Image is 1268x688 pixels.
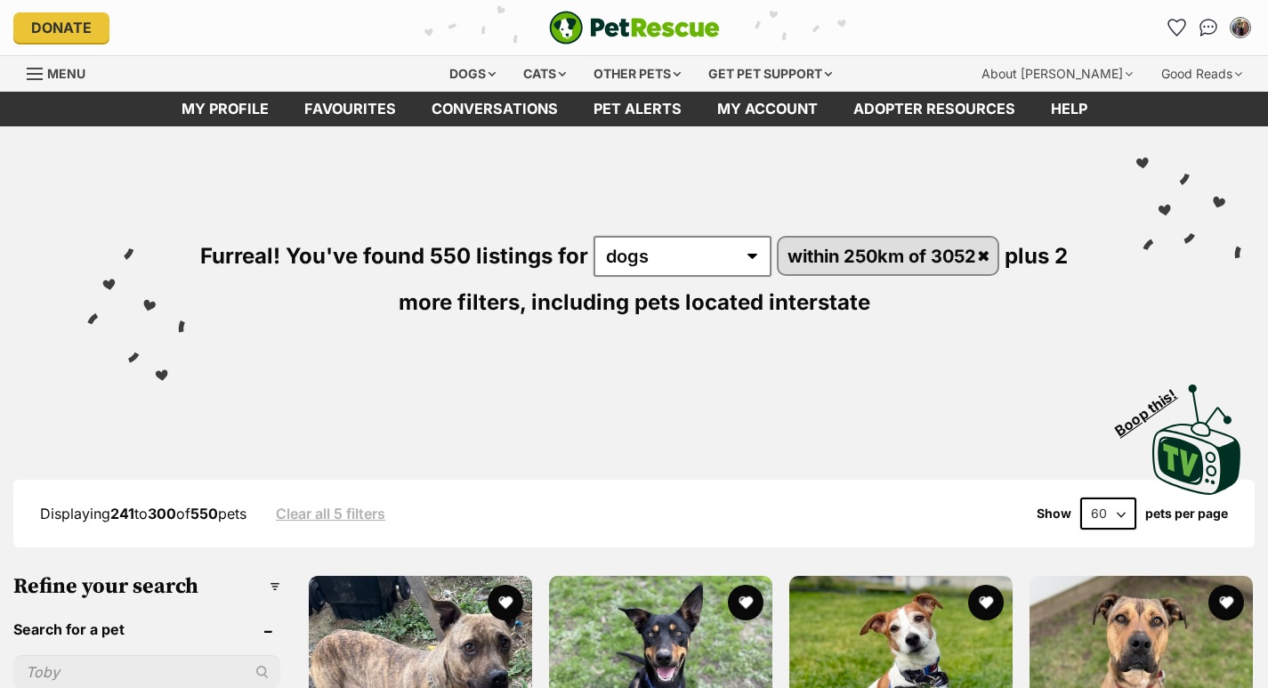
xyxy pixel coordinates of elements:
a: Boop this! [1152,368,1241,498]
a: Conversations [1194,13,1223,42]
span: Boop this! [1112,375,1194,439]
a: Adopter resources [836,92,1033,126]
span: plus 2 more filters, [399,243,1068,315]
header: Search for a pet [13,621,280,637]
img: Magda Ching profile pic [1232,19,1249,36]
div: Dogs [437,56,508,92]
button: favourite [728,585,763,620]
span: Furreal! You've found 550 listings for [200,243,588,269]
a: PetRescue [549,11,720,45]
a: Favourites [287,92,414,126]
a: Menu [27,56,98,88]
a: Donate [13,12,109,43]
strong: 241 [110,505,134,522]
a: Favourites [1162,13,1191,42]
a: Clear all 5 filters [276,506,385,522]
button: favourite [968,585,1004,620]
h3: Refine your search [13,574,280,599]
a: Pet alerts [576,92,699,126]
a: Help [1033,92,1105,126]
button: favourite [488,585,523,620]
ul: Account quick links [1162,13,1255,42]
label: pets per page [1145,506,1228,521]
strong: 300 [148,505,176,522]
span: including pets located interstate [531,289,870,315]
div: Get pet support [696,56,844,92]
strong: 550 [190,505,218,522]
a: My account [699,92,836,126]
div: Good Reads [1149,56,1255,92]
img: PetRescue TV logo [1152,384,1241,495]
img: chat-41dd97257d64d25036548639549fe6c8038ab92f7586957e7f3b1b290dea8141.svg [1199,19,1218,36]
a: conversations [414,92,576,126]
div: Other pets [581,56,693,92]
span: Show [1037,506,1071,521]
span: Displaying to of pets [40,505,246,522]
button: favourite [1208,585,1244,620]
a: My profile [164,92,287,126]
div: Cats [511,56,578,92]
iframe: Help Scout Beacon - Open [1139,599,1232,652]
button: My account [1226,13,1255,42]
span: Menu [47,66,85,81]
div: About [PERSON_NAME] [969,56,1145,92]
a: within 250km of 3052 [779,238,997,274]
img: logo-e224e6f780fb5917bec1dbf3a21bbac754714ae5b6737aabdf751b685950b380.svg [549,11,720,45]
